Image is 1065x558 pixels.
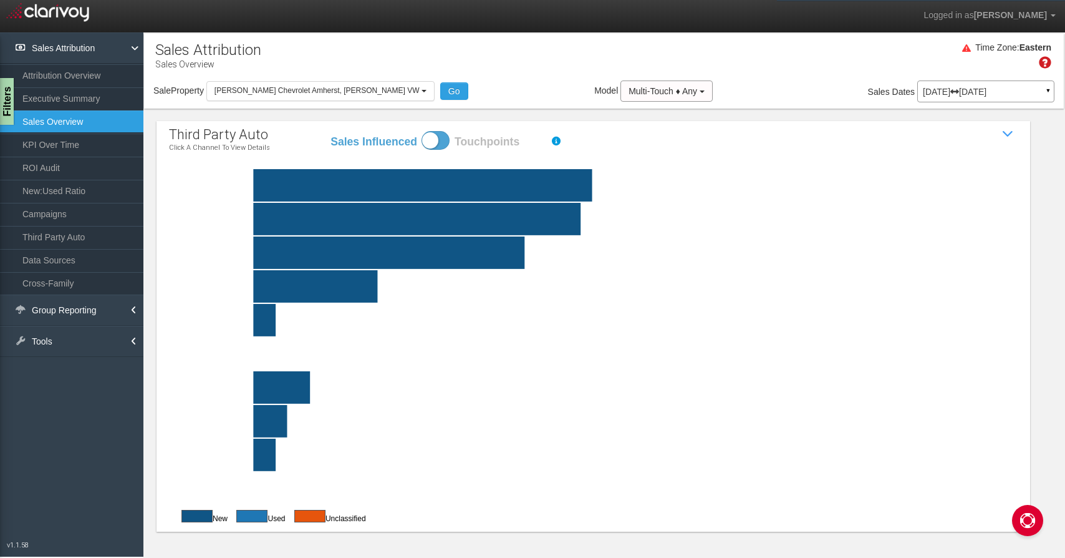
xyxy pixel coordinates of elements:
[236,510,267,522] button: Used
[971,42,1019,54] div: Time Zone:
[175,509,228,524] div: New
[294,510,325,522] button: Used
[199,405,1048,438] rect: Capital One|3|1|0
[199,270,1048,303] rect: Edmunds|11|19|0
[974,10,1047,20] span: [PERSON_NAME]
[214,86,420,95] span: [PERSON_NAME] Chevrolet Amherst, [PERSON_NAME] VW
[629,86,697,96] span: Multi-Touch ♦ Any
[230,509,285,524] div: Used
[199,304,1048,336] rect: TrueCar|2|6|0
[1019,42,1051,54] div: Eastern
[169,144,270,152] p: Click a channel to view details
[181,510,213,522] button: New
[155,54,261,71] p: Sales Overview
[199,203,1048,235] rect: Autotrader/KBB|29|30|0
[199,237,1048,269] rect: Cars.com|24|27|0
[868,87,890,97] span: Sales
[155,42,261,58] h1: Sales Attribution
[455,134,542,150] label: Touchpoints
[620,81,713,102] button: Multi-Touch ♦ Any
[440,82,468,100] button: Go
[199,439,1048,471] rect: KBB Instant Cash Offer|2|2|0
[199,169,1048,202] rect: CarGurus|30|33|0
[892,87,915,97] span: Dates
[914,1,1065,31] a: Logged in as[PERSON_NAME]
[169,127,268,142] span: third party auto
[1043,84,1054,104] a: ▼
[206,81,435,100] button: [PERSON_NAME] Chevrolet Amherst, [PERSON_NAME] VW
[153,86,171,95] span: Sale
[288,509,366,524] div: Unclassified
[199,338,1048,370] rect: CARFAX|0|7|0
[199,371,1048,404] rect: Gm 3rd Party|5|1|0
[999,125,1018,144] i: Show / Hide Sales Attribution Chart
[923,10,973,20] span: Logged in as
[923,87,1049,96] p: [DATE] [DATE]
[330,134,417,150] label: Sales Influenced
